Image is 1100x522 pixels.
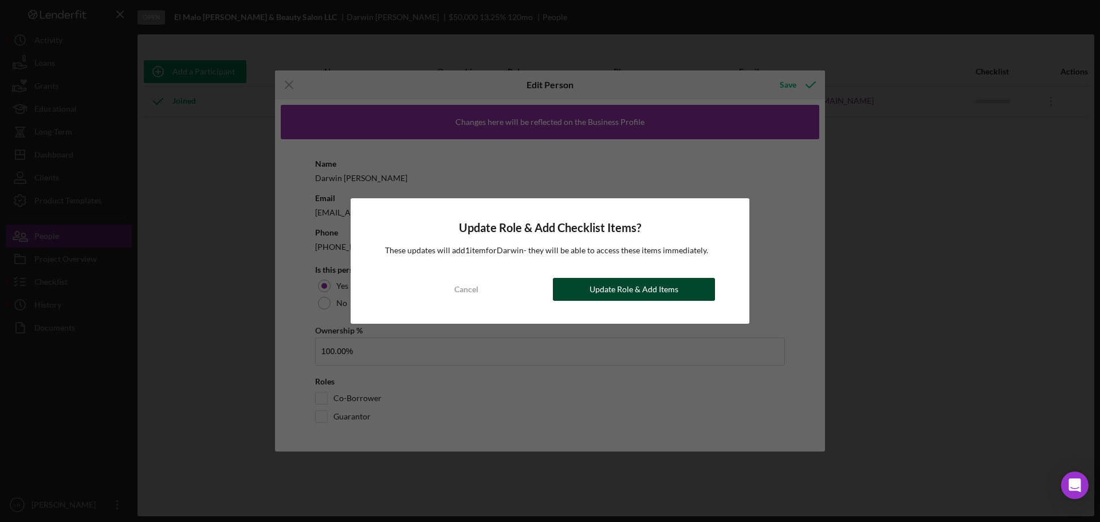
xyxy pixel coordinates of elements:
div: These updates will add 1 item for Darwin - they will be able to access these items immediately. [385,246,715,255]
div: Cancel [454,278,478,301]
button: Cancel [385,278,547,301]
div: Update Role & Add Items [590,278,678,301]
button: Update Role & Add Items [553,278,715,301]
h4: Update Role & Add Checklist Items? [385,221,715,234]
div: Open Intercom Messenger [1061,472,1089,499]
